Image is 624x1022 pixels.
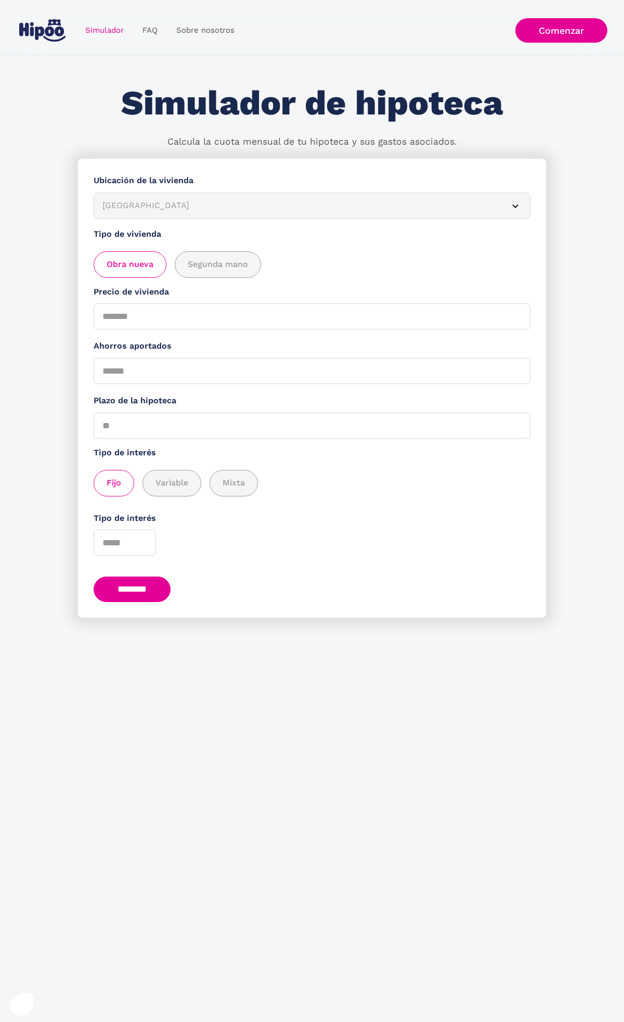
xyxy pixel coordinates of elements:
[94,446,530,459] label: Tipo de interés
[188,258,248,271] span: Segunda mano
[94,286,530,299] label: Precio de vivienda
[107,258,153,271] span: Obra nueva
[94,193,530,219] article: [GEOGRAPHIC_DATA]
[94,228,530,241] label: Tipo de vivienda
[155,477,188,490] span: Variable
[102,199,497,212] div: [GEOGRAPHIC_DATA]
[94,251,530,278] div: add_description_here
[167,135,457,149] p: Calcula la cuota mensual de tu hipoteca y sus gastos asociados.
[133,20,167,41] a: FAQ
[107,477,121,490] span: Fijo
[167,20,244,41] a: Sobre nosotros
[223,477,245,490] span: Mixta
[94,394,530,407] label: Plazo de la hipoteca
[76,20,133,41] a: Simulador
[78,159,546,618] form: Simulador Form
[17,15,68,46] a: home
[94,512,530,525] label: Tipo de interés
[94,340,530,353] label: Ahorros aportados
[94,174,530,187] label: Ubicación de la vivienda
[94,470,530,496] div: add_description_here
[121,84,503,122] h1: Simulador de hipoteca
[515,18,607,43] a: Comenzar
